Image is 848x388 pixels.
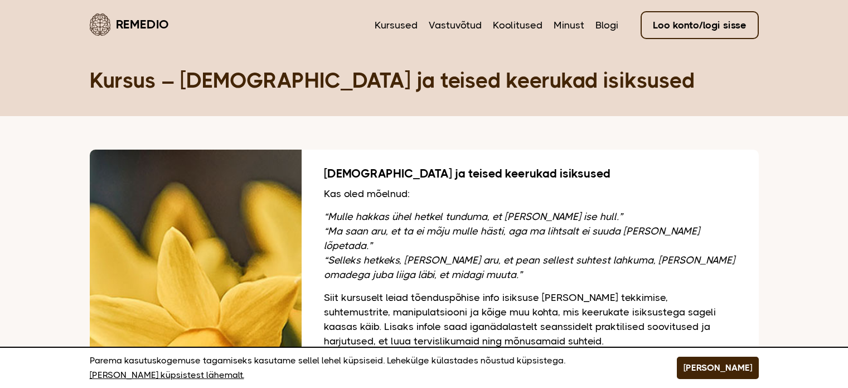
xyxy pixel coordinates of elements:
[324,209,736,282] p: “Mulle hakkas ühel hetkel tunduma, et [PERSON_NAME] ise hull.” “Ma saan aru, et ta ei mõju mulle ...
[90,353,649,382] p: Parema kasutuskogemuse tagamiseks kasutame sellel lehel küpsiseid. Lehekülge külastades nõustud k...
[493,18,542,32] a: Koolitused
[90,11,169,37] a: Remedio
[375,18,418,32] a: Kursused
[641,11,759,39] a: Loo konto/logi sisse
[677,357,759,379] button: [PERSON_NAME]
[90,368,244,382] a: [PERSON_NAME] küpsistest lähemalt.
[324,166,736,181] h2: [DEMOGRAPHIC_DATA] ja teised keerukad isiksused
[595,18,618,32] a: Blogi
[324,186,736,201] p: Kas oled mõelnud:
[554,18,584,32] a: Minust
[429,18,482,32] a: Vastuvõtud
[90,67,759,94] h1: Kursus – [DEMOGRAPHIC_DATA] ja teised keerukad isiksused
[324,290,736,348] p: Siit kursuselt leiad tõenduspõhise info isiksuse [PERSON_NAME] tekkimise, suhtemustrite, manipula...
[90,13,110,36] img: Remedio logo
